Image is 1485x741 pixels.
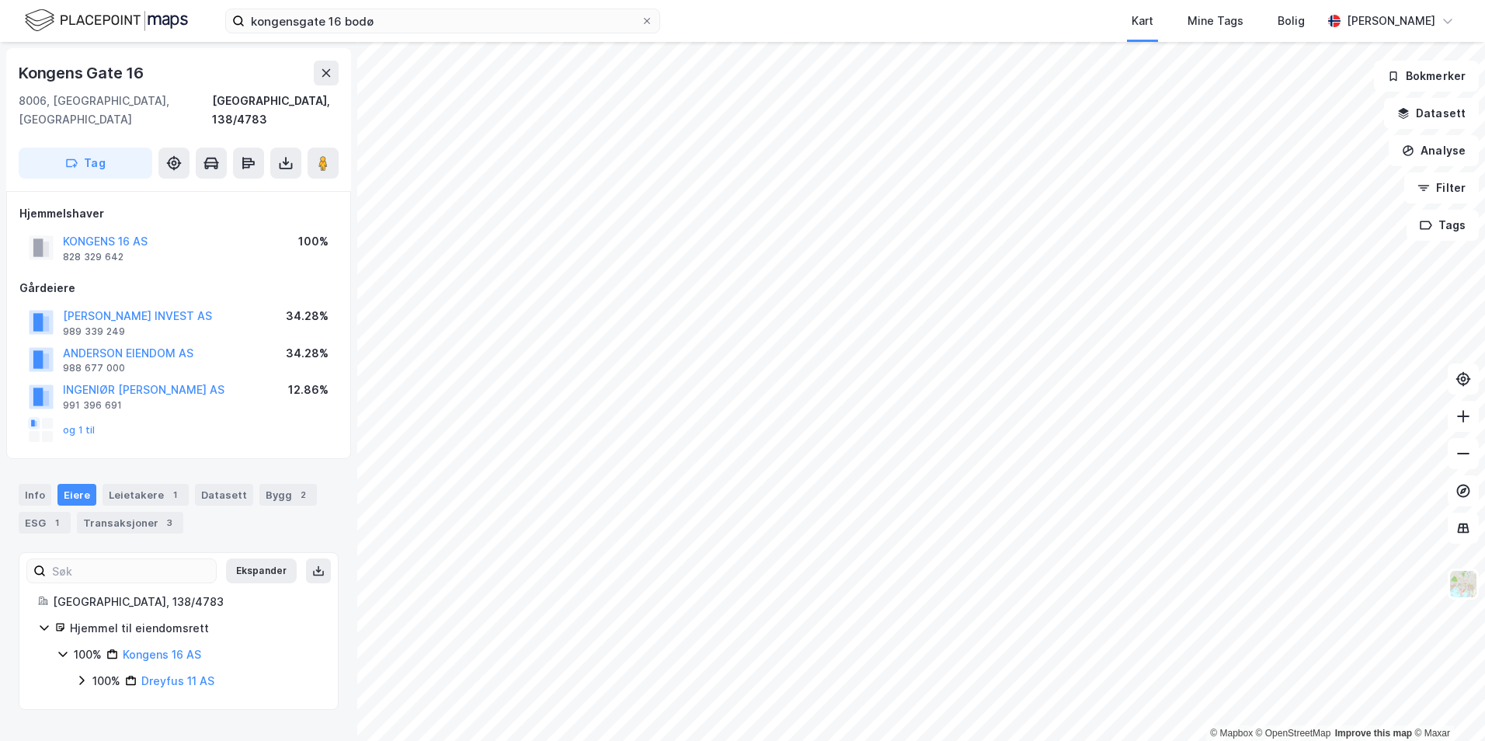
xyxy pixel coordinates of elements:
[286,344,329,363] div: 34.28%
[1374,61,1479,92] button: Bokmerker
[259,484,317,506] div: Bygg
[288,381,329,399] div: 12.86%
[1389,135,1479,166] button: Analyse
[1188,12,1243,30] div: Mine Tags
[195,484,253,506] div: Datasett
[1407,666,1485,741] iframe: Chat Widget
[1448,569,1478,599] img: Z
[53,593,319,611] div: [GEOGRAPHIC_DATA], 138/4783
[141,674,214,687] a: Dreyfus 11 AS
[25,7,188,34] img: logo.f888ab2527a4732fd821a326f86c7f29.svg
[19,204,338,223] div: Hjemmelshaver
[74,645,102,664] div: 100%
[63,362,125,374] div: 988 677 000
[49,515,64,531] div: 1
[19,92,212,129] div: 8006, [GEOGRAPHIC_DATA], [GEOGRAPHIC_DATA]
[1407,666,1485,741] div: Kontrollprogram for chat
[1132,12,1153,30] div: Kart
[298,232,329,251] div: 100%
[1347,12,1435,30] div: [PERSON_NAME]
[1384,98,1479,129] button: Datasett
[1278,12,1305,30] div: Bolig
[1335,728,1412,739] a: Improve this map
[1407,210,1479,241] button: Tags
[103,484,189,506] div: Leietakere
[1256,728,1331,739] a: OpenStreetMap
[63,399,122,412] div: 991 396 691
[19,148,152,179] button: Tag
[123,648,201,661] a: Kongens 16 AS
[63,325,125,338] div: 989 339 249
[77,512,183,534] div: Transaksjoner
[226,558,297,583] button: Ekspander
[19,512,71,534] div: ESG
[57,484,96,506] div: Eiere
[19,61,147,85] div: Kongens Gate 16
[70,619,319,638] div: Hjemmel til eiendomsrett
[1210,728,1253,739] a: Mapbox
[286,307,329,325] div: 34.28%
[295,487,311,503] div: 2
[46,559,216,583] input: Søk
[92,672,120,691] div: 100%
[162,515,177,531] div: 3
[63,251,123,263] div: 828 329 642
[167,487,183,503] div: 1
[1404,172,1479,204] button: Filter
[19,484,51,506] div: Info
[212,92,339,129] div: [GEOGRAPHIC_DATA], 138/4783
[245,9,641,33] input: Søk på adresse, matrikkel, gårdeiere, leietakere eller personer
[19,279,338,297] div: Gårdeiere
